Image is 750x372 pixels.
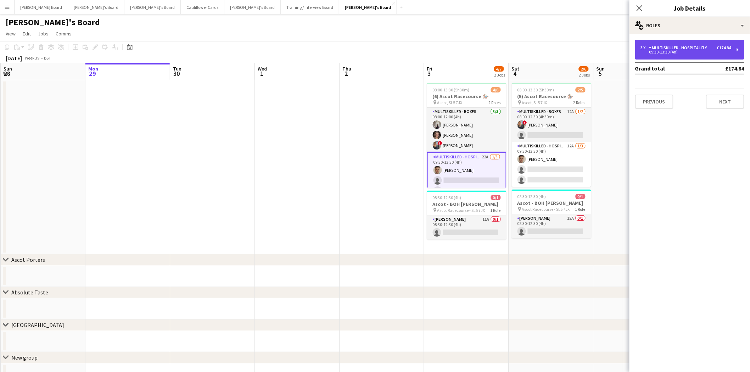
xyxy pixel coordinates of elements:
[3,29,18,38] a: View
[341,69,351,78] span: 2
[576,194,586,199] span: 0/1
[257,69,267,78] span: 1
[427,201,506,207] h3: Ascot - BOH [PERSON_NAME]
[339,0,397,14] button: [PERSON_NAME]'s Board
[512,142,591,187] app-card-role: Multiskilled - Hospitality12A1/309:30-13:30 (4h)[PERSON_NAME]
[523,120,527,125] span: !
[427,93,506,100] h3: (6) Ascot Racecourse 🏇🏼
[56,30,72,37] span: Comms
[173,66,181,72] span: Tue
[489,100,501,105] span: 2 Roles
[522,100,547,105] span: Ascot, SL5 7JX
[437,208,485,213] span: Ascot Racecourse - SL5 7JX
[20,29,34,38] a: Edit
[4,66,12,72] span: Sun
[433,195,461,200] span: 08:30-12:30 (4h)
[579,66,589,72] span: 2/6
[717,45,731,50] div: £174.84
[87,69,98,78] span: 29
[2,69,12,78] span: 28
[427,215,506,239] app-card-role: [PERSON_NAME]11A0/108:30-12:30 (4h)
[427,83,506,188] app-job-card: 08:00-13:30 (5h30m)4/6(6) Ascot Racecourse 🏇🏼 Ascot, SL5 7JX2 RolesMultiskilled - Boxes3/308:00-1...
[23,55,41,61] span: Week 39
[579,72,590,78] div: 2 Jobs
[512,66,520,72] span: Sat
[11,354,38,361] div: New group
[649,45,710,50] div: Multiskilled - Hospitality
[427,152,506,198] app-card-role: Multiskilled - Hospitality22A1/309:30-13:30 (4h)[PERSON_NAME]
[512,200,591,206] h3: Ascot - BOH [PERSON_NAME]
[35,29,51,38] a: Jobs
[124,0,181,14] button: [PERSON_NAME]'s Board
[575,207,586,212] span: 1 Role
[706,95,744,109] button: Next
[635,95,673,109] button: Previous
[512,83,591,187] app-job-card: 08:00-13:30 (5h30m)2/5(5) Ascot Racecourse 🏇🏼 Ascot, SL5 7JX2 RolesMultiskilled - Boxes12A1/208:0...
[427,66,433,72] span: Fri
[522,207,570,212] span: Ascot Racecourse - SL5 7JX
[494,72,505,78] div: 2 Jobs
[641,45,649,50] div: 3 x
[512,93,591,100] h3: (5) Ascot Racecourse 🏇🏼
[6,55,22,62] div: [DATE]
[517,87,554,92] span: 08:00-13:30 (5h30m)
[635,63,702,74] td: Grand total
[629,17,750,34] div: Roles
[491,208,501,213] span: 1 Role
[494,66,504,72] span: 4/7
[6,17,100,28] h1: [PERSON_NAME]'s Board
[6,30,16,37] span: View
[491,195,501,200] span: 0/1
[595,69,605,78] span: 5
[517,194,546,199] span: 08:30-12:30 (4h)
[426,69,433,78] span: 3
[597,66,605,72] span: Sun
[38,30,49,37] span: Jobs
[172,69,181,78] span: 30
[281,0,339,14] button: Training / Interview Board
[11,289,48,296] div: Absolute Taste
[23,30,31,37] span: Edit
[427,108,506,152] app-card-role: Multiskilled - Boxes3/308:00-12:00 (4h)[PERSON_NAME][PERSON_NAME]![PERSON_NAME]
[53,29,74,38] a: Comms
[491,87,501,92] span: 4/6
[511,69,520,78] span: 4
[342,66,351,72] span: Thu
[258,66,267,72] span: Wed
[11,256,45,263] div: Ascot Porters
[11,321,64,328] div: [GEOGRAPHIC_DATA]
[88,66,98,72] span: Mon
[433,87,470,92] span: 08:00-13:30 (5h30m)
[702,63,744,74] td: £174.84
[181,0,224,14] button: Cauliflower Cards
[15,0,68,14] button: [PERSON_NAME] Board
[68,0,124,14] button: [PERSON_NAME]'s Board
[512,108,591,142] app-card-role: Multiskilled - Boxes12A1/208:00-12:30 (4h30m)![PERSON_NAME]
[438,141,442,145] span: !
[576,87,586,92] span: 2/5
[437,100,463,105] span: Ascot, SL5 7JX
[427,191,506,239] app-job-card: 08:30-12:30 (4h)0/1Ascot - BOH [PERSON_NAME] Ascot Racecourse - SL5 7JX1 Role[PERSON_NAME]11A0/10...
[573,100,586,105] span: 2 Roles
[224,0,281,14] button: [PERSON_NAME]'s Board
[512,214,591,238] app-card-role: [PERSON_NAME]15A0/108:30-12:30 (4h)
[512,190,591,238] app-job-card: 08:30-12:30 (4h)0/1Ascot - BOH [PERSON_NAME] Ascot Racecourse - SL5 7JX1 Role[PERSON_NAME]15A0/10...
[629,4,750,13] h3: Job Details
[641,50,731,54] div: 09:30-13:30 (4h)
[44,55,51,61] div: BST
